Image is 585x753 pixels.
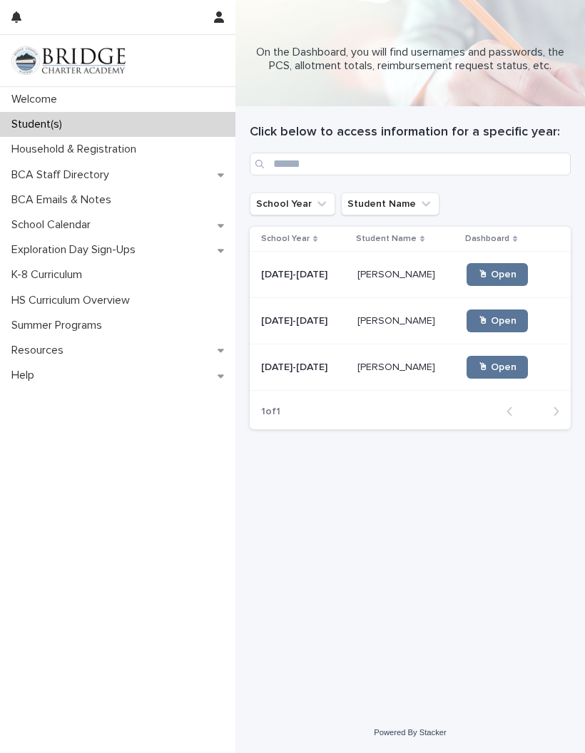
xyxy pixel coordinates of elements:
p: Resources [6,344,75,357]
p: School Year [261,231,310,247]
p: Summer Programs [6,319,113,332]
span: 🖱 Open [478,362,517,372]
tr: [DATE]-[DATE][DATE]-[DATE] [PERSON_NAME][PERSON_NAME] 🖱 Open [250,252,571,298]
tr: [DATE]-[DATE][DATE]-[DATE] [PERSON_NAME][PERSON_NAME] 🖱 Open [250,298,571,344]
span: 🖱 Open [478,316,517,326]
p: HS Curriculum Overview [6,294,141,307]
p: [DATE]-[DATE] [261,312,330,327]
a: 🖱 Open [467,356,528,379]
p: [DATE]-[DATE] [261,266,330,281]
p: [DATE]-[DATE] [261,359,330,374]
p: Student Name [356,231,417,247]
a: Powered By Stacker [374,728,446,737]
p: Exploration Day Sign-Ups [6,243,147,257]
p: [PERSON_NAME] [357,266,438,281]
a: 🖱 Open [467,263,528,286]
p: [PERSON_NAME] [357,312,438,327]
button: Back [495,405,533,418]
button: School Year [250,193,335,215]
input: Search [250,153,571,175]
img: V1C1m3IdTEidaUdm9Hs0 [11,46,126,75]
p: BCA Emails & Notes [6,193,123,207]
p: BCA Staff Directory [6,168,121,182]
p: School Calendar [6,218,102,232]
tr: [DATE]-[DATE][DATE]-[DATE] [PERSON_NAME][PERSON_NAME] 🖱 Open [250,344,571,391]
p: Household & Registration [6,143,148,156]
p: K-8 Curriculum [6,268,93,282]
button: Student Name [341,193,439,215]
h1: Click below to access information for a specific year: [250,124,571,141]
p: [PERSON_NAME] [357,359,438,374]
p: On the Dashboard, you will find usernames and passwords, the PCS, allotment totals, reimbursement... [250,46,571,73]
p: Welcome [6,93,68,106]
p: 1 of 1 [250,394,292,429]
a: 🖱 Open [467,309,528,332]
p: Student(s) [6,118,73,131]
button: Next [533,405,571,418]
p: Dashboard [465,231,509,247]
span: 🖱 Open [478,270,517,280]
p: Help [6,369,46,382]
